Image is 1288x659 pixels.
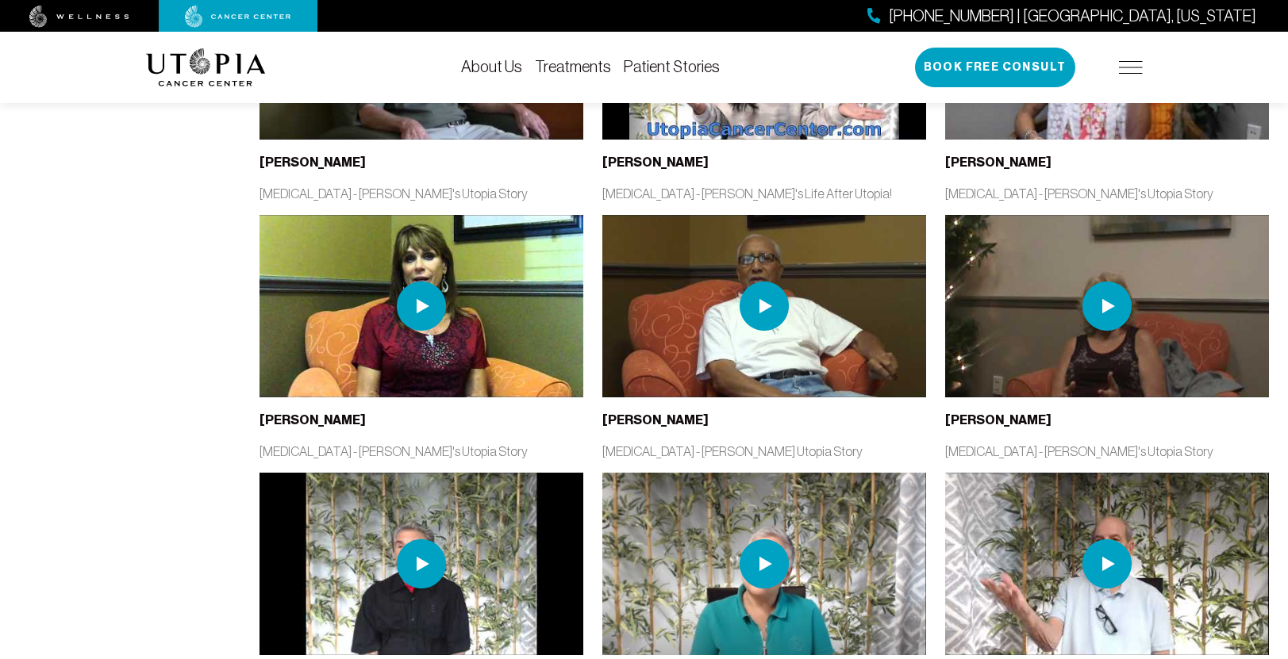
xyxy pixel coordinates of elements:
img: logo [146,48,266,86]
img: cancer center [185,6,291,28]
b: [PERSON_NAME] [602,155,709,170]
p: [MEDICAL_DATA] - [PERSON_NAME]'s Utopia Story [945,443,1269,460]
img: play icon [397,539,446,588]
b: [PERSON_NAME] [260,412,366,427]
img: icon-hamburger [1119,61,1143,74]
p: [MEDICAL_DATA] - [PERSON_NAME]'s Utopia Story [260,185,583,202]
button: Book Free Consult [915,48,1075,87]
img: play icon [397,282,446,331]
img: wellness [29,6,129,28]
a: About Us [461,58,522,75]
p: [MEDICAL_DATA] - [PERSON_NAME] Utopia Story [602,443,926,460]
p: [MEDICAL_DATA] - [PERSON_NAME]'s Utopia Story [945,185,1269,202]
p: [MEDICAL_DATA] - [PERSON_NAME]'s Life After Utopia! [602,185,926,202]
a: Patient Stories [624,58,720,75]
img: thumbnail [945,473,1269,655]
img: thumbnail [602,473,926,655]
span: [PHONE_NUMBER] | [GEOGRAPHIC_DATA], [US_STATE] [889,5,1256,28]
p: [MEDICAL_DATA] - [PERSON_NAME]'s Utopia Story [260,443,583,460]
img: thumbnail [260,473,583,655]
img: play icon [740,539,789,588]
b: [PERSON_NAME] [602,412,709,427]
img: play icon [740,282,789,331]
b: [PERSON_NAME] [945,155,1052,170]
img: thumbnail [602,215,926,397]
img: thumbnail [945,215,1269,397]
a: [PHONE_NUMBER] | [GEOGRAPHIC_DATA], [US_STATE] [867,5,1256,28]
b: [PERSON_NAME] [945,412,1052,427]
img: thumbnail [260,215,583,397]
b: [PERSON_NAME] [260,155,366,170]
a: Treatments [535,58,611,75]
